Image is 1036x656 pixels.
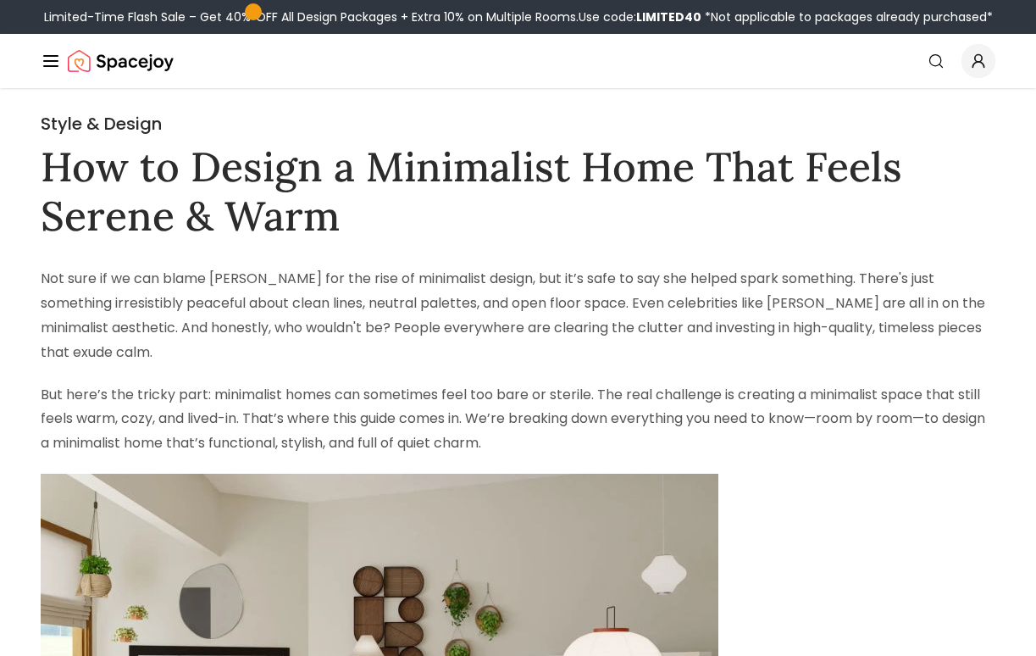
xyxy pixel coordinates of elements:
[44,8,993,25] div: Limited-Time Flash Sale – Get 40% OFF All Design Packages + Extra 10% on Multiple Rooms.
[68,44,174,78] img: Spacejoy Logo
[41,267,995,364] p: Not sure if we can blame [PERSON_NAME] for the rise of minimalist design, but it’s safe to say sh...
[68,44,174,78] a: Spacejoy
[41,383,995,456] p: But here’s the tricky part: minimalist homes can sometimes feel too bare or sterile. The real cha...
[579,8,701,25] span: Use code:
[41,142,995,240] h1: How to Design a Minimalist Home That Feels Serene & Warm
[636,8,701,25] b: LIMITED40
[701,8,993,25] span: *Not applicable to packages already purchased*
[41,112,995,136] h2: Style & Design
[41,34,995,88] nav: Global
